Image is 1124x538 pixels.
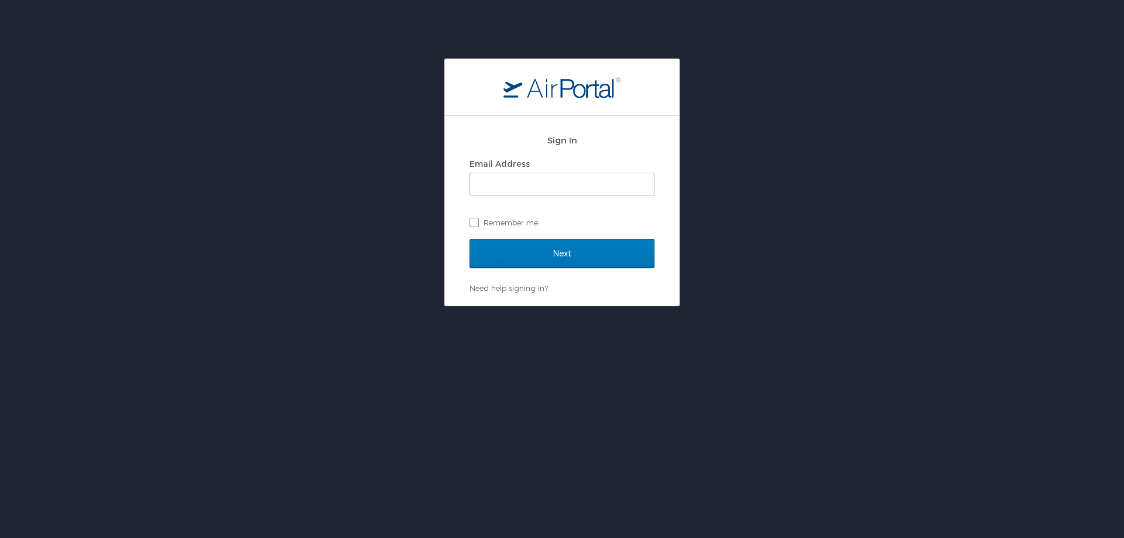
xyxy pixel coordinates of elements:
a: Need help signing in? [470,283,548,293]
label: Remember me [470,214,654,231]
h2: Sign In [470,133,654,147]
label: Email Address [470,159,530,169]
img: logo [503,77,621,98]
input: Next [470,239,654,268]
